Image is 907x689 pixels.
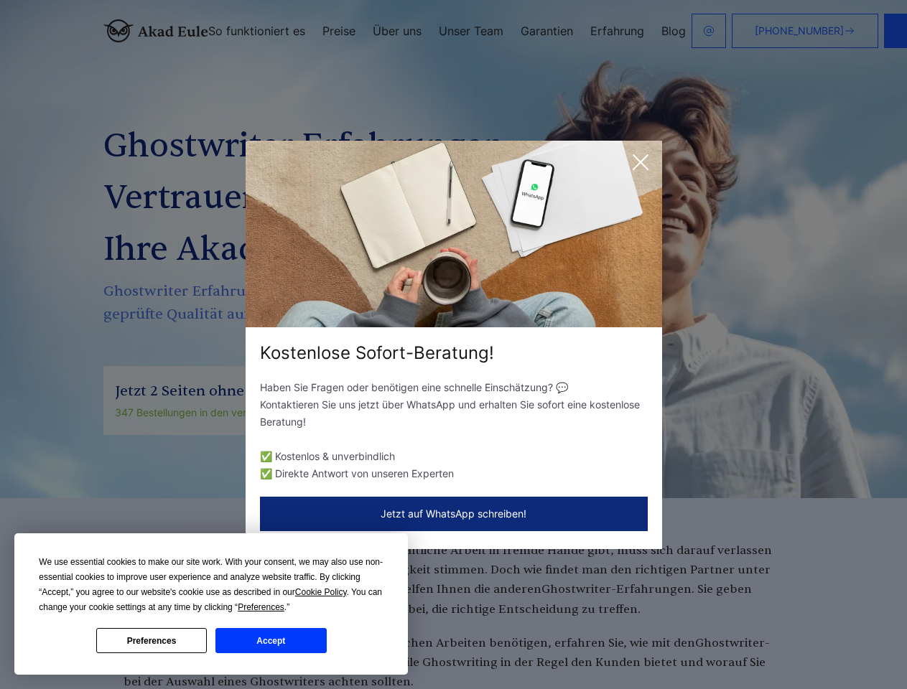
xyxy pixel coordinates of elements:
[39,555,383,615] div: We use essential cookies to make our site work. With your consent, we may also use non-essential ...
[439,25,503,37] a: Unser Team
[260,448,648,465] li: ✅ Kostenlos & unverbindlich
[238,602,284,612] span: Preferences
[322,25,355,37] a: Preise
[661,25,686,37] a: Blog
[260,379,648,431] p: Haben Sie Fragen oder benötigen eine schnelle Einschätzung? 💬 Kontaktieren Sie uns jetzt über Wha...
[732,14,878,48] a: [PHONE_NUMBER]
[246,342,662,365] div: Kostenlose Sofort-Beratung!
[373,25,422,37] a: Über uns
[260,465,648,482] li: ✅ Direkte Antwort von unseren Experten
[96,628,207,653] button: Preferences
[215,628,326,653] button: Accept
[103,19,208,42] img: logo
[260,497,648,531] button: Jetzt auf WhatsApp schreiben!
[246,141,662,327] img: exit
[755,25,844,37] span: [PHONE_NUMBER]
[295,587,347,597] span: Cookie Policy
[590,25,644,37] a: Erfahrung
[208,25,305,37] a: So funktioniert es
[703,25,715,37] img: email
[14,533,408,675] div: Cookie Consent Prompt
[521,25,573,37] a: Garantien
